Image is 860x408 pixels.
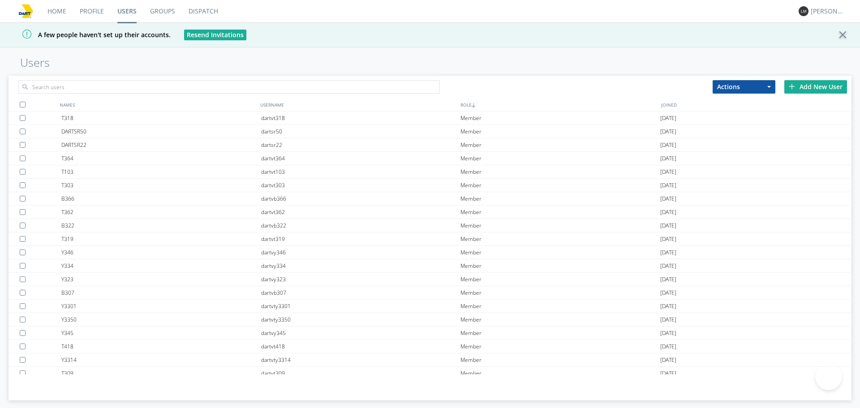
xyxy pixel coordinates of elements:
[660,286,676,300] span: [DATE]
[261,192,461,205] div: dartvb366
[460,367,660,380] div: Member
[261,125,461,138] div: dartsr50
[261,179,461,192] div: dartvt303
[9,232,851,246] a: T319dartvt319Member[DATE]
[660,367,676,380] span: [DATE]
[261,219,461,232] div: dartvb322
[261,300,461,313] div: dartvty3301
[660,219,676,232] span: [DATE]
[261,152,461,165] div: dartvt364
[660,300,676,313] span: [DATE]
[9,165,851,179] a: T103dartvt103Member[DATE]
[261,273,461,286] div: dartvy323
[799,6,808,16] img: 373638.png
[460,112,660,125] div: Member
[660,273,676,286] span: [DATE]
[460,152,660,165] div: Member
[789,83,795,90] img: plus.svg
[460,192,660,205] div: Member
[660,152,676,165] span: [DATE]
[9,246,851,259] a: Y346dartvy346Member[DATE]
[713,80,775,94] button: Actions
[261,313,461,326] div: dartvty3350
[9,112,851,125] a: T318dartvt318Member[DATE]
[460,125,660,138] div: Member
[261,138,461,151] div: dartsr22
[261,286,461,299] div: dartvb307
[458,98,659,111] div: ROLE
[460,340,660,353] div: Member
[660,232,676,246] span: [DATE]
[460,232,660,245] div: Member
[660,165,676,179] span: [DATE]
[7,30,171,39] span: A few people haven't set up their accounts.
[9,273,851,286] a: Y323dartvy323Member[DATE]
[261,353,461,366] div: dartvty3314
[460,313,660,326] div: Member
[9,367,851,380] a: T309dartvt309Member[DATE]
[9,313,851,326] a: Y3350dartvty3350Member[DATE]
[61,179,261,192] div: T303
[61,353,261,366] div: Y3314
[660,206,676,219] span: [DATE]
[460,353,660,366] div: Member
[9,192,851,206] a: B366dartvb366Member[DATE]
[9,300,851,313] a: Y3301dartvty3301Member[DATE]
[9,353,851,367] a: Y3314dartvty3314Member[DATE]
[261,259,461,272] div: dartvy334
[9,206,851,219] a: T362dartvt362Member[DATE]
[9,286,851,300] a: B307dartvb307Member[DATE]
[9,326,851,340] a: Y345dartvy345Member[DATE]
[9,219,851,232] a: B322dartvb322Member[DATE]
[61,326,261,339] div: Y345
[460,326,660,339] div: Member
[9,340,851,353] a: T418dartvt418Member[DATE]
[460,165,660,178] div: Member
[660,138,676,152] span: [DATE]
[9,152,851,165] a: T364dartvt364Member[DATE]
[784,80,847,94] div: Add New User
[9,138,851,152] a: DARTSR22dartsr22Member[DATE]
[61,367,261,380] div: T309
[261,367,461,380] div: dartvt309
[61,340,261,353] div: T418
[184,30,246,40] button: Resend Invitations
[261,165,461,178] div: dartvt103
[660,112,676,125] span: [DATE]
[460,286,660,299] div: Member
[9,259,851,273] a: Y334dartvy334Member[DATE]
[61,232,261,245] div: T319
[18,3,34,19] img: 78cd887fa48448738319bff880e8b00c
[61,112,261,125] div: T318
[261,206,461,219] div: dartvt362
[460,273,660,286] div: Member
[9,179,851,192] a: T303dartvt303Member[DATE]
[811,7,844,16] div: [PERSON_NAME]
[9,125,851,138] a: DARTSR50dartsr50Member[DATE]
[460,179,660,192] div: Member
[57,98,258,111] div: NAMES
[261,232,461,245] div: dartvt319
[460,219,660,232] div: Member
[261,326,461,339] div: dartvy345
[261,340,461,353] div: dartvt418
[61,259,261,272] div: Y334
[660,246,676,259] span: [DATE]
[61,152,261,165] div: T364
[460,259,660,272] div: Member
[258,98,459,111] div: USERNAME
[261,246,461,259] div: dartvy346
[61,300,261,313] div: Y3301
[61,165,261,178] div: T103
[61,125,261,138] div: DARTSR50
[61,138,261,151] div: DARTSR22
[815,363,842,390] iframe: Toggle Customer Support
[460,246,660,259] div: Member
[61,246,261,259] div: Y346
[61,206,261,219] div: T362
[460,138,660,151] div: Member
[61,273,261,286] div: Y323
[660,353,676,367] span: [DATE]
[660,326,676,340] span: [DATE]
[660,125,676,138] span: [DATE]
